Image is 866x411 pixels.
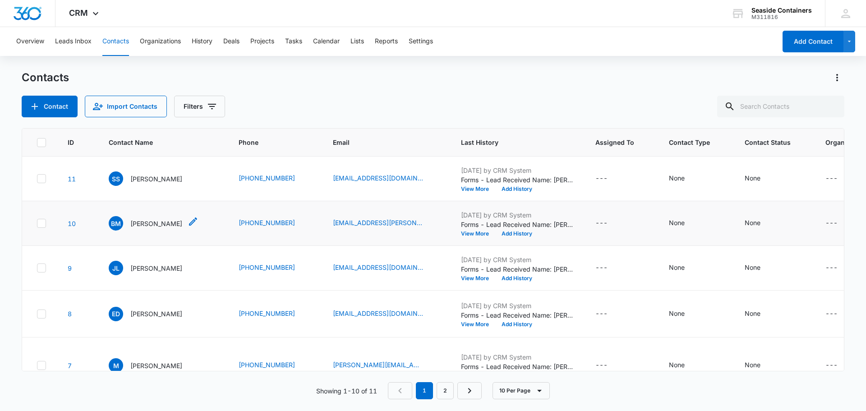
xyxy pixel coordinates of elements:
[16,27,44,56] button: Overview
[316,386,377,396] p: Showing 1-10 of 11
[69,8,88,18] span: CRM
[437,382,454,399] a: Page 2
[825,173,854,184] div: Organization - - Select to Edit Field
[495,322,539,327] button: Add History
[109,307,123,321] span: ED
[333,309,423,318] a: [EMAIL_ADDRESS][DOMAIN_NAME]
[717,96,844,117] input: Search Contacts
[130,174,182,184] p: [PERSON_NAME]
[239,173,311,184] div: Phone - (361) 443-6903 - Select to Edit Field
[745,263,777,273] div: Contact Status - None - Select to Edit Field
[669,263,685,272] div: None
[669,309,701,319] div: Contact Type - None - Select to Edit Field
[825,138,866,147] span: Organization
[595,138,634,147] span: Assigned To
[239,263,295,272] a: [PHONE_NUMBER]
[239,360,295,369] a: [PHONE_NUMBER]
[461,166,574,175] p: [DATE] by CRM System
[783,31,843,52] button: Add Contact
[239,309,311,319] div: Phone - (361) 244-7867 - Select to Edit Field
[250,27,274,56] button: Projects
[461,186,495,192] button: View More
[140,27,181,56] button: Organizations
[745,173,760,183] div: None
[461,210,574,220] p: [DATE] by CRM System
[333,360,423,369] a: [PERSON_NAME][EMAIL_ADDRESS][DOMAIN_NAME]
[825,309,838,319] div: ---
[109,261,198,275] div: Contact Name - Jose L Alvarez - Select to Edit Field
[825,360,854,371] div: Organization - - Select to Edit Field
[333,309,439,319] div: Email - 2009delagarza@gmail.com - Select to Edit Field
[745,263,760,272] div: None
[595,218,624,229] div: Assigned To - - Select to Edit Field
[745,309,760,318] div: None
[375,27,398,56] button: Reports
[333,263,439,273] div: Email - joey61334@gmail.com - Select to Edit Field
[109,216,123,231] span: BM
[333,173,439,184] div: Email - skylersowers0414@gmail.com - Select to Edit Field
[333,173,423,183] a: [EMAIL_ADDRESS][DOMAIN_NAME]
[751,14,812,20] div: account id
[461,322,495,327] button: View More
[461,231,495,236] button: View More
[285,27,302,56] button: Tasks
[461,352,574,362] p: [DATE] by CRM System
[461,255,574,264] p: [DATE] by CRM System
[109,307,198,321] div: Contact Name - Elizabeth Delagarza - Select to Edit Field
[223,27,240,56] button: Deals
[745,309,777,319] div: Contact Status - None - Select to Edit Field
[745,138,791,147] span: Contact Status
[669,173,701,184] div: Contact Type - None - Select to Edit Field
[85,96,167,117] button: Import Contacts
[825,173,838,184] div: ---
[595,360,608,371] div: ---
[669,309,685,318] div: None
[669,263,701,273] div: Contact Type - None - Select to Edit Field
[595,360,624,371] div: Assigned To - - Select to Edit Field
[745,360,760,369] div: None
[457,382,482,399] a: Next Page
[333,218,423,227] a: [EMAIL_ADDRESS][PERSON_NAME][DOMAIN_NAME]
[825,218,854,229] div: Organization - - Select to Edit Field
[669,360,685,369] div: None
[109,358,123,373] span: M
[461,220,574,229] p: Forms - Lead Received Name: [PERSON_NAME] Email: [EMAIL_ADDRESS][PERSON_NAME][DOMAIN_NAME] Phone:...
[495,231,539,236] button: Add History
[669,138,710,147] span: Contact Type
[22,71,69,84] h1: Contacts
[333,218,439,229] div: Email - Braedon.mcgraw@kiewit.com - Select to Edit Field
[461,276,495,281] button: View More
[669,360,701,371] div: Contact Type - None - Select to Edit Field
[825,309,854,319] div: Organization - - Select to Edit Field
[669,218,685,227] div: None
[595,173,624,184] div: Assigned To - - Select to Edit Field
[461,301,574,310] p: [DATE] by CRM System
[313,27,340,56] button: Calendar
[595,218,608,229] div: ---
[495,276,539,281] button: Add History
[130,361,182,370] p: [PERSON_NAME]
[388,382,482,399] nav: Pagination
[461,264,574,274] p: Forms - Lead Received Name: [PERSON_NAME] Email: [EMAIL_ADDRESS][DOMAIN_NAME] Phone: [PHONE_NUMBE...
[595,263,608,273] div: ---
[130,263,182,273] p: [PERSON_NAME]
[825,263,838,273] div: ---
[493,382,550,399] button: 10 Per Page
[830,70,844,85] button: Actions
[239,263,311,273] div: Phone - (956) 398-1020 - Select to Edit Field
[239,138,298,147] span: Phone
[409,27,433,56] button: Settings
[595,309,608,319] div: ---
[192,27,212,56] button: History
[239,360,311,371] div: Phone - (717) 818-4491 - Select to Edit Field
[745,218,777,229] div: Contact Status - None - Select to Edit Field
[825,360,838,371] div: ---
[109,138,204,147] span: Contact Name
[239,309,295,318] a: [PHONE_NUMBER]
[461,362,574,371] p: Forms - Lead Received Name: [PERSON_NAME] Email: [PERSON_NAME][EMAIL_ADDRESS][DOMAIN_NAME] Phone:...
[350,27,364,56] button: Lists
[669,218,701,229] div: Contact Type - None - Select to Edit Field
[461,175,574,185] p: Forms - Lead Received Name: [PERSON_NAME] Email: [EMAIL_ADDRESS][DOMAIN_NAME] Phone: [PHONE_NUMBE...
[745,360,777,371] div: Contact Status - None - Select to Edit Field
[595,309,624,319] div: Assigned To - - Select to Edit Field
